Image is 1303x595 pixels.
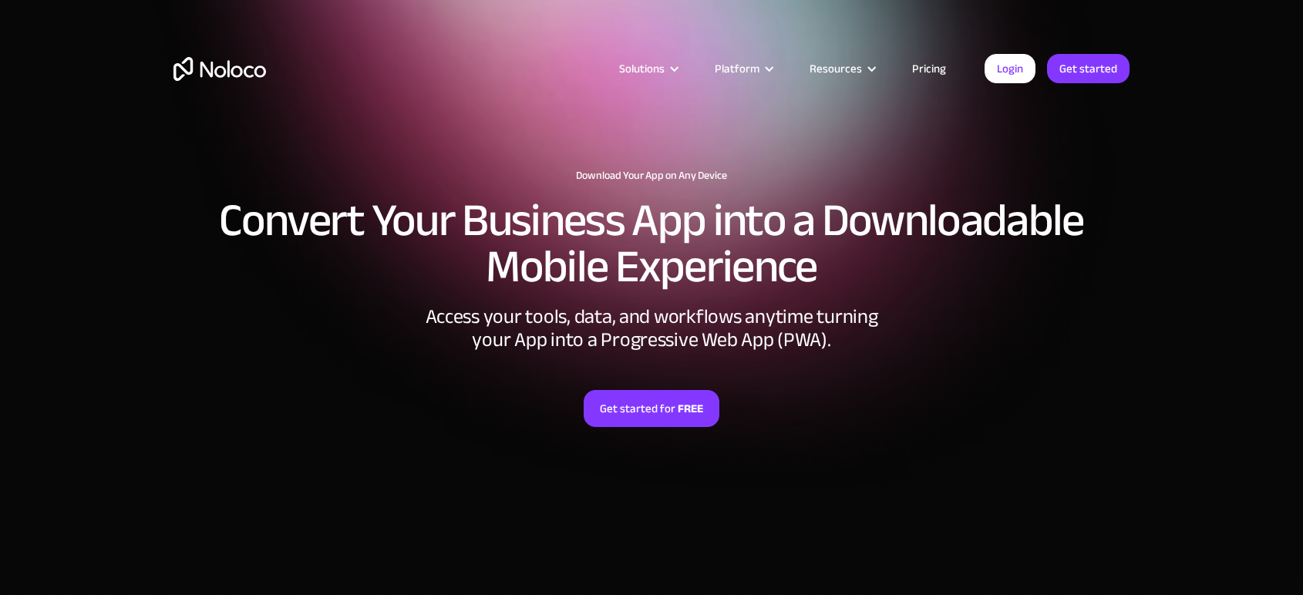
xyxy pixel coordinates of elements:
[1047,54,1130,83] a: Get started
[619,59,665,79] div: Solutions
[600,59,695,79] div: Solutions
[584,390,719,427] a: Get started forFREE
[985,54,1035,83] a: Login
[695,59,790,79] div: Platform
[715,59,759,79] div: Platform
[790,59,893,79] div: Resources
[173,197,1130,290] h2: Convert Your Business App into a Downloadable Mobile Experience
[420,305,883,351] div: Access your tools, data, and workflows anytime turning your App into a Progressive Web App (PWA).
[893,59,965,79] a: Pricing
[810,59,862,79] div: Resources
[173,170,1130,182] h1: Download Your App on Any Device
[173,57,266,81] a: home
[678,398,703,419] strong: FREE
